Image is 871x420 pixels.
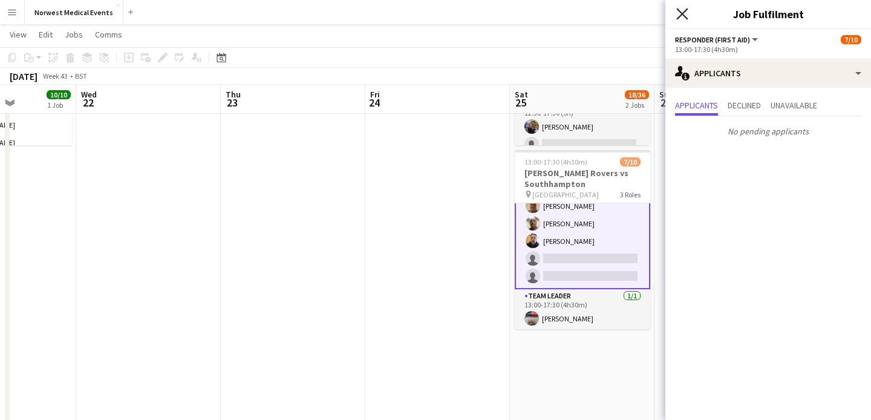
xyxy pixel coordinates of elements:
[515,123,650,289] app-card-role: [PERSON_NAME][PERSON_NAME][PERSON_NAME][PERSON_NAME][PERSON_NAME][PERSON_NAME]
[368,96,380,110] span: 24
[841,35,861,44] span: 7/10
[79,96,97,110] span: 22
[25,1,123,24] button: Norwest Medical Events
[675,35,760,44] button: Responder (First Aid)
[771,101,817,110] span: Unavailable
[90,27,127,42] a: Comms
[515,289,650,330] app-card-role: Team Leader1/113:00-17:30 (4h30m)[PERSON_NAME]
[675,35,750,44] span: Responder (First Aid)
[665,59,871,88] div: Applicants
[657,96,674,110] span: 26
[10,29,27,40] span: View
[40,71,70,80] span: Week 43
[34,27,57,42] a: Edit
[65,29,83,40] span: Jobs
[224,96,241,110] span: 23
[665,121,871,142] p: No pending applicants
[620,190,641,199] span: 3 Roles
[513,96,528,110] span: 25
[625,90,649,99] span: 18/36
[47,90,71,99] span: 10/10
[515,89,528,100] span: Sat
[47,100,70,110] div: 1 Job
[728,101,761,110] span: Declined
[659,89,674,100] span: Sun
[515,97,650,156] app-card-role: Stand Manager1/212:30-17:30 (5h)[PERSON_NAME]
[75,71,87,80] div: BST
[39,29,53,40] span: Edit
[532,190,599,199] span: [GEOGRAPHIC_DATA]
[625,100,648,110] div: 2 Jobs
[675,101,718,110] span: Applicants
[620,157,641,166] span: 7/10
[226,89,241,100] span: Thu
[665,6,871,22] h3: Job Fulfilment
[515,168,650,189] h3: [PERSON_NAME] Rovers vs Southhampton
[5,27,31,42] a: View
[10,70,38,82] div: [DATE]
[515,150,650,329] app-job-card: 13:00-17:30 (4h30m)7/10[PERSON_NAME] Rovers vs Southhampton [GEOGRAPHIC_DATA]3 Roles[PERSON_NAME]...
[60,27,88,42] a: Jobs
[95,29,122,40] span: Comms
[675,45,861,54] div: 13:00-17:30 (4h30m)
[81,89,97,100] span: Wed
[524,157,587,166] span: 13:00-17:30 (4h30m)
[370,89,380,100] span: Fri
